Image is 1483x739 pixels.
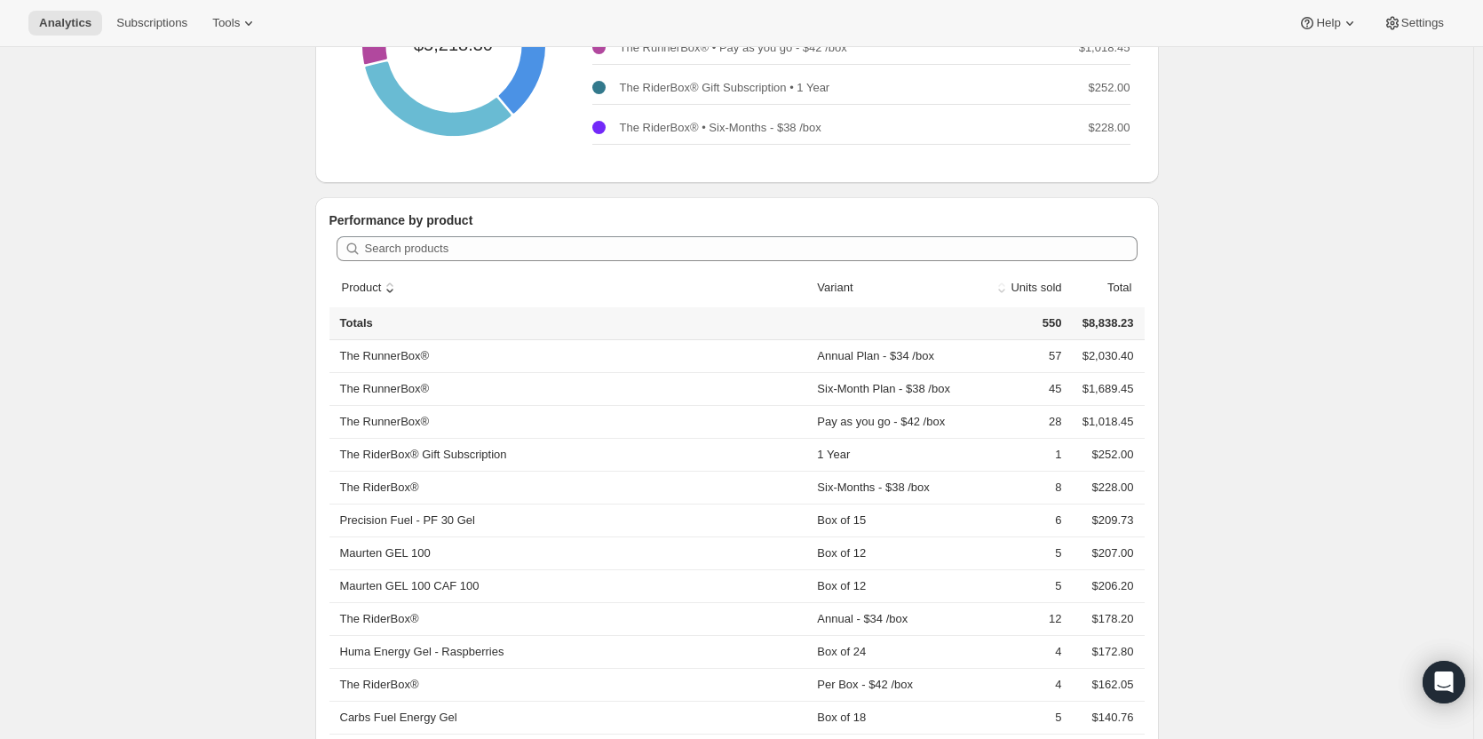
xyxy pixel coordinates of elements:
[1423,661,1465,703] div: Open Intercom Messenger
[329,635,813,668] th: Huma Energy Gel - Raspberries
[329,536,813,569] th: Maurten GEL 100
[329,438,813,471] th: The RiderBox® Gift Subscription
[977,471,1067,504] td: 8
[812,405,976,438] td: Pay as you go - $42 /box
[329,569,813,602] th: Maurten GEL 100 CAF 100
[329,471,813,504] th: The RiderBox®
[977,701,1067,734] td: 5
[329,504,813,536] th: Precision Fuel - PF 30 Gel
[977,372,1067,405] td: 45
[977,569,1067,602] td: 5
[1067,569,1145,602] td: $206.20
[1067,340,1145,372] td: $2,030.40
[812,471,976,504] td: Six-Months - $38 /box
[977,635,1067,668] td: 4
[106,11,198,36] button: Subscriptions
[1067,701,1145,734] td: $140.76
[812,536,976,569] td: Box of 12
[329,668,813,701] th: The RiderBox®
[990,271,1064,305] button: sort descending byUnits sold
[812,438,976,471] td: 1 Year
[1067,471,1145,504] td: $228.00
[329,701,813,734] th: Carbs Fuel Energy Gel
[339,271,402,305] button: sort ascending byProduct
[329,602,813,635] th: The RiderBox®
[1067,372,1145,405] td: $1,689.45
[1067,405,1145,438] td: $1,018.45
[977,504,1067,536] td: 6
[1067,504,1145,536] td: $209.73
[812,668,976,701] td: Per Box - $42 /box
[1087,271,1134,305] button: Total
[116,16,187,30] span: Subscriptions
[1067,668,1145,701] td: $162.05
[1316,16,1340,30] span: Help
[1089,79,1130,97] p: $252.00
[814,271,873,305] button: Variant
[977,668,1067,701] td: 4
[365,236,1138,261] input: Search products
[977,340,1067,372] td: 57
[28,11,102,36] button: Analytics
[812,602,976,635] td: Annual - $34 /box
[212,16,240,30] span: Tools
[977,536,1067,569] td: 5
[977,405,1067,438] td: 28
[1288,11,1368,36] button: Help
[977,602,1067,635] td: 12
[1067,307,1145,340] td: $8,838.23
[812,701,976,734] td: Box of 18
[329,307,813,340] th: Totals
[977,438,1067,471] td: 1
[1401,16,1444,30] span: Settings
[812,504,976,536] td: Box of 15
[39,16,91,30] span: Analytics
[812,635,976,668] td: Box of 24
[1067,438,1145,471] td: $252.00
[1089,119,1130,137] p: $228.00
[1079,39,1130,57] p: $1,018.45
[620,39,847,57] p: The RunnerBox® • Pay as you go - $42 /box
[1067,602,1145,635] td: $178.20
[812,569,976,602] td: Box of 12
[620,119,821,137] p: The RiderBox® • Six-Months - $38 /box
[329,211,1145,229] p: Performance by product
[329,405,813,438] th: The RunnerBox®
[202,11,268,36] button: Tools
[1373,11,1455,36] button: Settings
[812,372,976,405] td: Six-Month Plan - $38 /box
[1067,635,1145,668] td: $172.80
[329,340,813,372] th: The RunnerBox®
[329,372,813,405] th: The RunnerBox®
[977,307,1067,340] td: 550
[812,340,976,372] td: Annual Plan - $34 /box
[1067,536,1145,569] td: $207.00
[620,79,830,97] p: The RiderBox® Gift Subscription • 1 Year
